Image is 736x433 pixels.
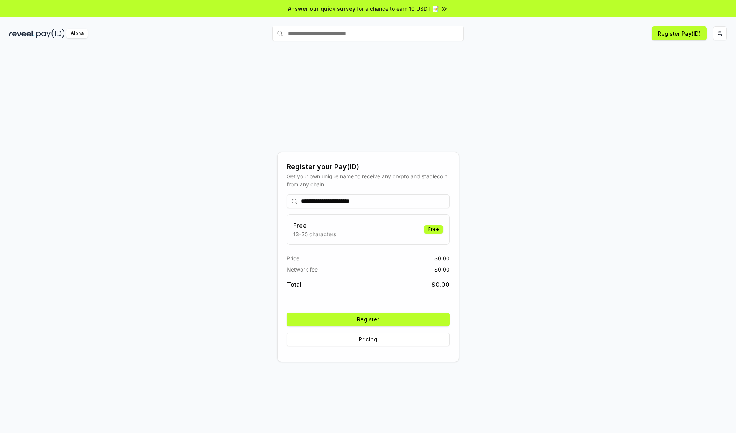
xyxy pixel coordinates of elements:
[287,313,450,326] button: Register
[9,29,35,38] img: reveel_dark
[434,254,450,262] span: $ 0.00
[287,172,450,188] div: Get your own unique name to receive any crypto and stablecoin, from any chain
[432,280,450,289] span: $ 0.00
[287,254,299,262] span: Price
[357,5,439,13] span: for a chance to earn 10 USDT 📝
[287,265,318,273] span: Network fee
[293,230,336,238] p: 13-25 characters
[66,29,88,38] div: Alpha
[288,5,355,13] span: Answer our quick survey
[293,221,336,230] h3: Free
[287,280,301,289] span: Total
[36,29,65,38] img: pay_id
[287,333,450,346] button: Pricing
[287,161,450,172] div: Register your Pay(ID)
[434,265,450,273] span: $ 0.00
[652,26,707,40] button: Register Pay(ID)
[424,225,443,234] div: Free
